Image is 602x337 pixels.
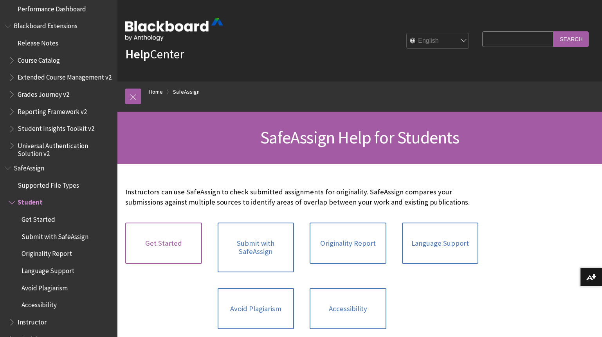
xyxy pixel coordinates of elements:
a: Submit with SafeAssign [218,223,294,272]
span: Supported File Types [18,179,79,189]
span: Performance Dashboard [18,2,86,13]
span: Instructor [18,315,47,326]
a: Get Started [125,223,202,264]
a: Originality Report [310,223,386,264]
select: Site Language Selector [407,33,469,49]
span: Language Support [22,264,74,275]
span: Grades Journey v2 [18,88,69,98]
span: Course Catalog [18,54,60,64]
span: Student Insights Toolkit v2 [18,122,94,133]
span: Accessibility [22,299,57,309]
a: Home [149,87,163,97]
span: SafeAssign [14,161,44,172]
strong: Help [125,46,150,62]
a: SafeAssign [173,87,200,97]
span: Blackboard Extensions [14,20,78,30]
span: Reporting Framework v2 [18,105,87,116]
span: Extended Course Management v2 [18,71,112,82]
a: Avoid Plagiarism [218,288,294,330]
span: Submit with SafeAssign [22,230,88,241]
img: Blackboard by Anthology [125,18,223,41]
span: Universal Authentication Solution v2 [18,139,112,158]
span: SafeAssign Help for Students [260,127,459,148]
span: Avoid Plagiarism [22,281,68,292]
a: Language Support [402,223,479,264]
span: Originality Report [22,247,72,258]
span: Student [18,196,43,207]
a: Accessibility [310,288,386,330]
input: Search [553,31,589,47]
p: Instructors can use SafeAssign to check submitted assignments for originality. SafeAssign compare... [125,187,478,207]
span: Release Notes [18,36,58,47]
span: Get Started [22,213,55,223]
a: HelpCenter [125,46,184,62]
nav: Book outline for Blackboard Extensions [5,20,113,158]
